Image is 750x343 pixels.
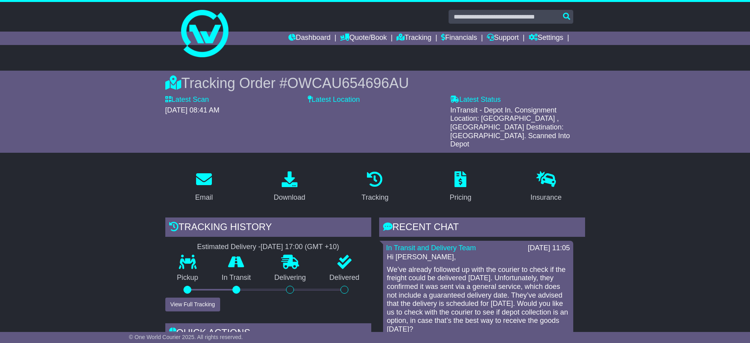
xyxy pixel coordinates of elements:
div: Insurance [531,192,562,203]
div: RECENT CHAT [379,217,585,239]
a: Pricing [445,169,477,206]
p: Delivered [318,274,371,282]
p: Hi [PERSON_NAME], [387,253,569,262]
p: Pickup [165,274,210,282]
a: In Transit and Delivery Team [386,244,476,252]
div: [DATE] 11:05 [528,244,570,253]
div: Tracking [361,192,388,203]
a: Tracking [356,169,393,206]
label: Latest Scan [165,96,209,104]
div: Pricing [450,192,471,203]
a: Financials [441,32,477,45]
p: Delivering [263,274,318,282]
div: Tracking Order # [165,75,585,92]
a: Support [487,32,519,45]
div: [DATE] 17:00 (GMT +10) [261,243,339,251]
a: Tracking [397,32,431,45]
a: Email [190,169,218,206]
div: Email [195,192,213,203]
button: View Full Tracking [165,298,220,311]
p: We’ve already followed up with the courier to check if the freight could be delivered [DATE]. Unf... [387,266,569,334]
a: Dashboard [288,32,331,45]
p: In Transit [210,274,263,282]
a: Insurance [526,169,567,206]
a: Settings [529,32,563,45]
div: Download [274,192,305,203]
label: Latest Status [450,96,501,104]
div: Tracking history [165,217,371,239]
a: Download [269,169,310,206]
span: OWCAU654696AU [287,75,409,91]
a: Quote/Book [340,32,387,45]
span: InTransit - Depot In. Consignment Location: [GEOGRAPHIC_DATA] , [GEOGRAPHIC_DATA] Destination: [G... [450,106,570,148]
label: Latest Location [308,96,360,104]
div: Estimated Delivery - [165,243,371,251]
span: © One World Courier 2025. All rights reserved. [129,334,243,340]
span: [DATE] 08:41 AM [165,106,220,114]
